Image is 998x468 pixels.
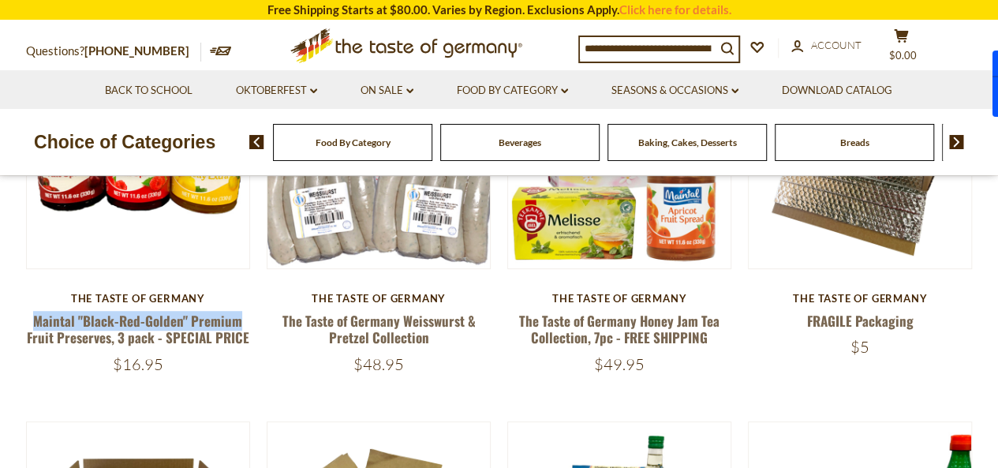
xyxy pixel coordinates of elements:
[361,82,413,99] a: On Sale
[457,82,568,99] a: Food By Category
[840,137,869,148] a: Breads
[949,135,964,149] img: next arrow
[638,137,737,148] a: Baking, Cakes, Desserts
[619,2,731,17] a: Click here for details.
[791,37,862,54] a: Account
[27,311,249,347] a: Maintal "Black-Red-Golden" Premium Fruit Preserves, 3 pack - SPECIAL PRICE
[748,292,973,305] div: The Taste of Germany
[249,135,264,149] img: previous arrow
[878,28,925,68] button: $0.00
[889,49,917,62] span: $0.00
[594,354,645,374] span: $49.95
[267,292,492,305] div: The Taste of Germany
[782,82,892,99] a: Download Catalog
[105,82,192,99] a: Back to School
[353,354,404,374] span: $48.95
[26,41,201,62] p: Questions?
[811,39,862,51] span: Account
[282,311,475,347] a: The Taste of Germany Weisswurst & Pretzel Collection
[316,137,391,148] a: Food By Category
[26,292,251,305] div: The Taste of Germany
[113,354,163,374] span: $16.95
[84,43,189,58] a: [PHONE_NUMBER]
[519,311,720,347] a: The Taste of Germany Honey Jam Tea Collection, 7pc - FREE SHIPPING
[807,311,914,331] a: FRAGILE Packaging
[236,82,317,99] a: Oktoberfest
[499,137,541,148] a: Beverages
[611,82,738,99] a: Seasons & Occasions
[850,337,869,357] span: $5
[507,292,732,305] div: The Taste of Germany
